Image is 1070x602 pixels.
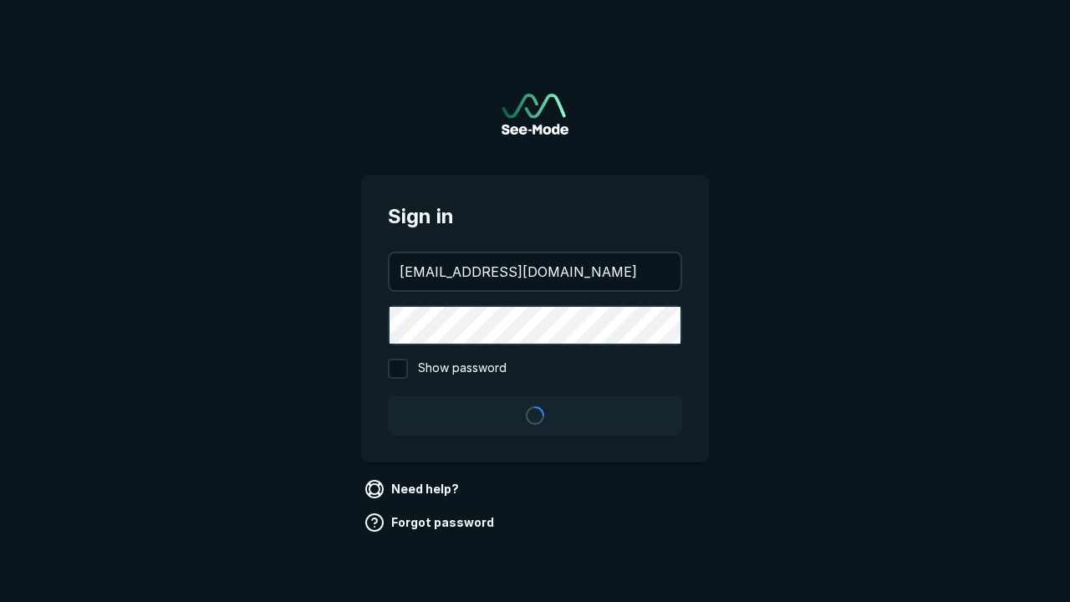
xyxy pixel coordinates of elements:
img: See-Mode Logo [502,94,568,135]
span: Sign in [388,202,682,232]
input: your@email.com [390,253,680,290]
a: Go to sign in [502,94,568,135]
a: Forgot password [361,509,501,536]
a: Need help? [361,476,466,503]
span: Show password [418,359,507,379]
